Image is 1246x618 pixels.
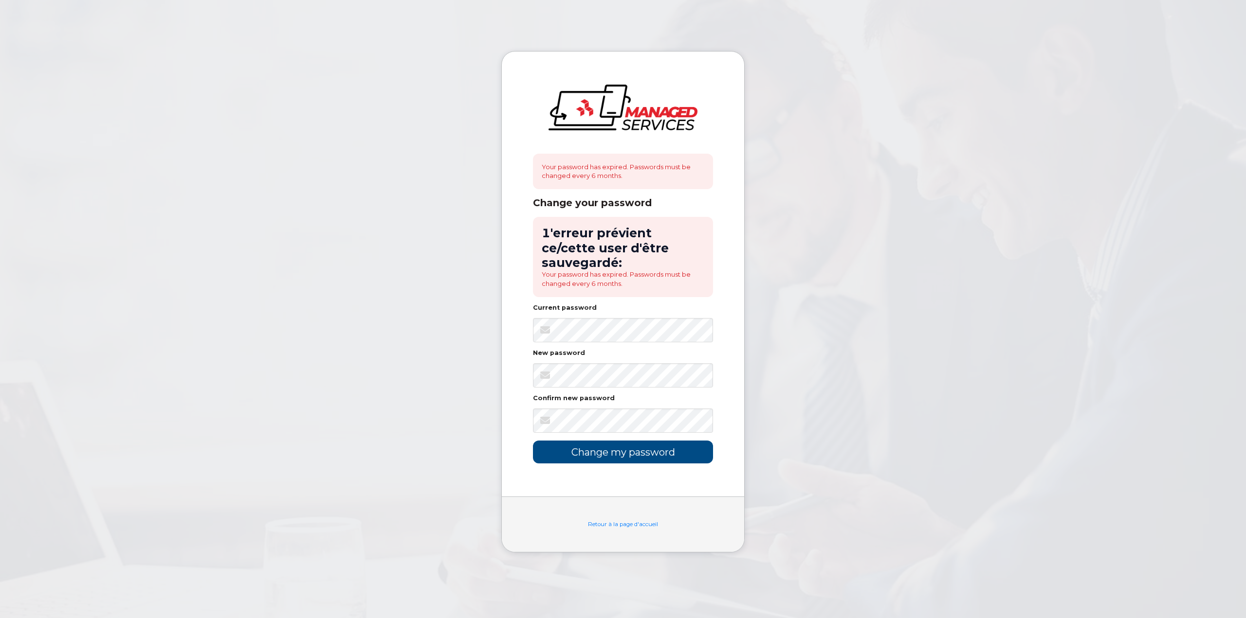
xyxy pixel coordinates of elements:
label: New password [533,350,585,356]
a: Retour à la page d'accueil [588,521,658,528]
input: Change my password [533,441,713,463]
div: Change your password [533,197,713,209]
li: Your password has expired. Passwords must be changed every 6 months. [542,270,704,288]
label: Confirm new password [533,395,615,402]
img: logo-large.png [549,85,697,130]
div: Your password has expired. Passwords must be changed every 6 months. [533,154,713,189]
h2: 1'erreur prévient ce/cette user d'être sauvegardé: [542,226,704,270]
label: Current password [533,305,597,311]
